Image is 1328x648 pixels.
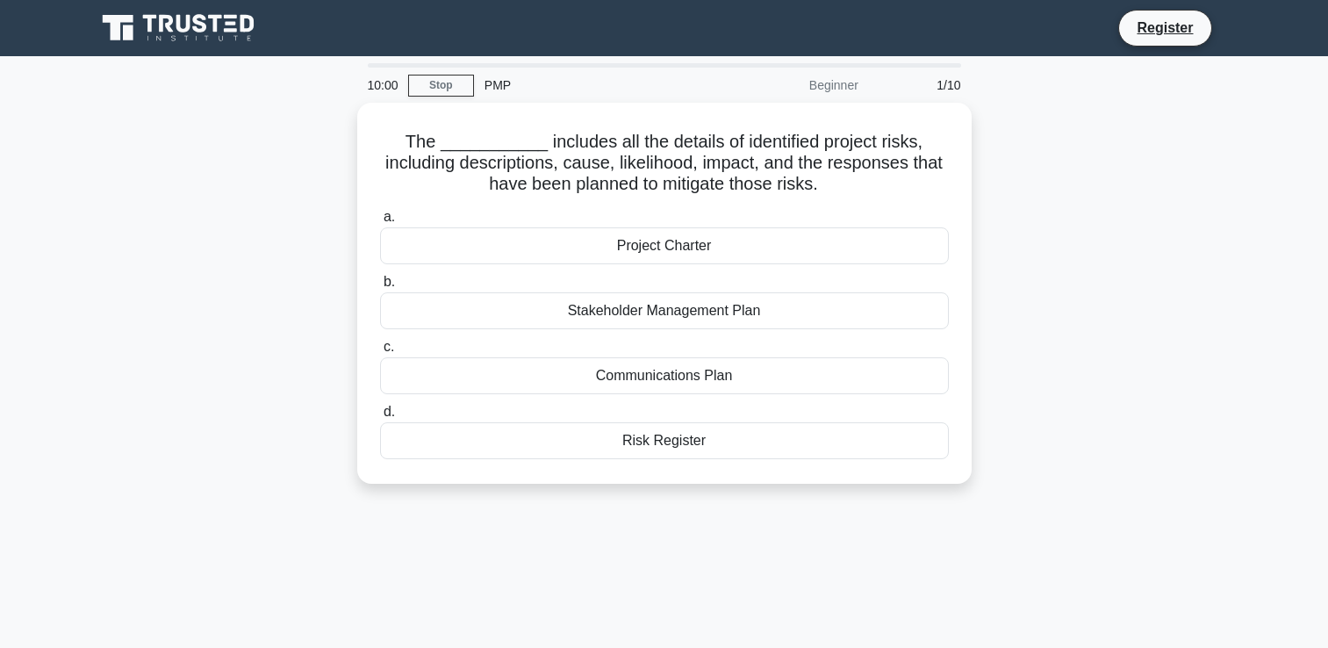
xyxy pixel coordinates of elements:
[715,68,869,103] div: Beginner
[378,131,951,196] h5: The ___________ includes all the details of identified project risks, including descriptions, cau...
[380,422,949,459] div: Risk Register
[357,68,408,103] div: 10:00
[384,274,395,289] span: b.
[380,357,949,394] div: Communications Plan
[1126,17,1203,39] a: Register
[384,209,395,224] span: a.
[380,227,949,264] div: Project Charter
[408,75,474,97] a: Stop
[869,68,972,103] div: 1/10
[474,68,715,103] div: PMP
[384,404,395,419] span: d.
[380,292,949,329] div: Stakeholder Management Plan
[384,339,394,354] span: c.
